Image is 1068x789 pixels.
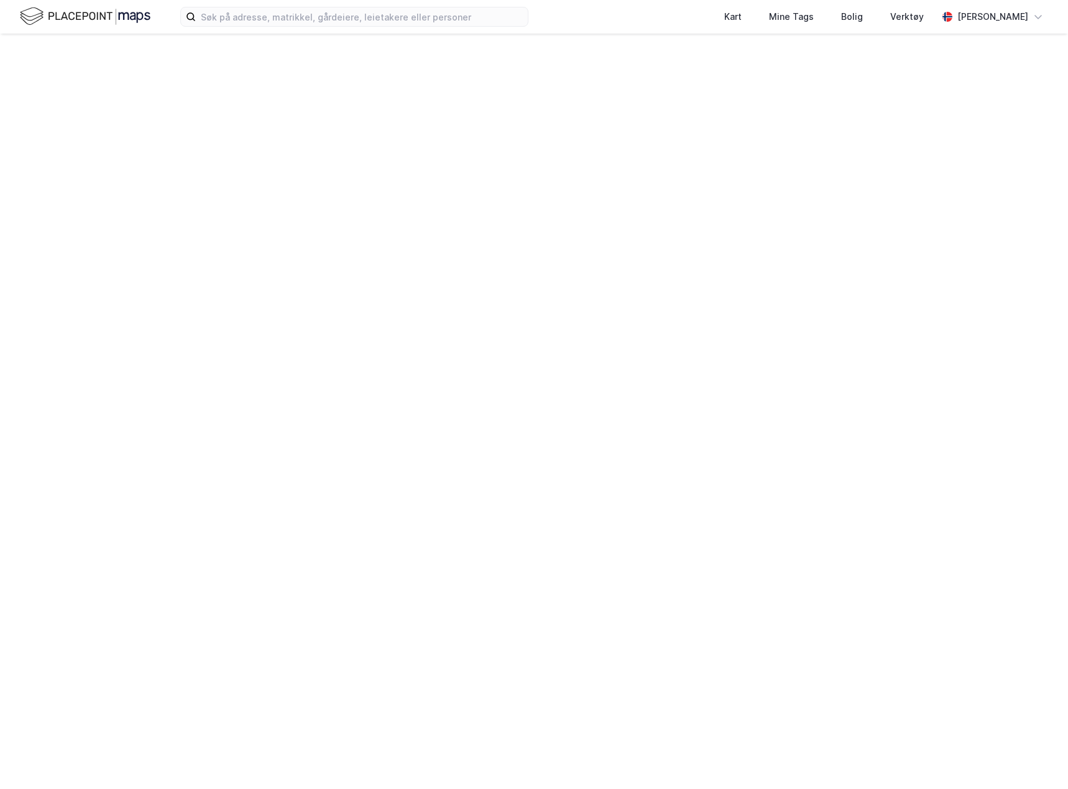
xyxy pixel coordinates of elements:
[724,9,742,24] div: Kart
[1006,729,1068,789] div: Kontrollprogram for chat
[890,9,924,24] div: Verktøy
[769,9,814,24] div: Mine Tags
[841,9,863,24] div: Bolig
[196,7,528,26] input: Søk på adresse, matrikkel, gårdeiere, leietakere eller personer
[1006,729,1068,789] iframe: Chat Widget
[957,9,1028,24] div: [PERSON_NAME]
[20,6,150,27] img: logo.f888ab2527a4732fd821a326f86c7f29.svg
